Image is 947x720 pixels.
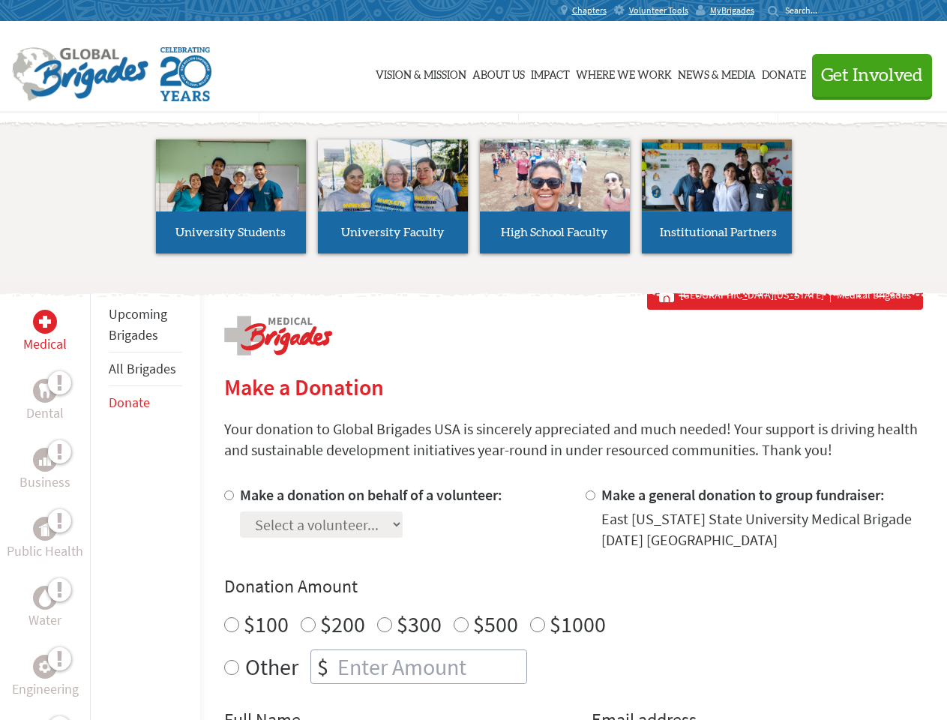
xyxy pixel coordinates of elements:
[109,360,176,377] a: All Brigades
[12,655,79,700] a: EngineeringEngineering
[762,35,806,110] a: Donate
[334,650,526,683] input: Enter Amount
[397,610,442,638] label: $300
[33,310,57,334] div: Medical
[224,418,923,460] p: Your donation to Global Brigades USA is sincerely appreciated and much needed! Your support is dr...
[28,610,61,631] p: Water
[710,4,754,16] span: MyBrigades
[341,226,445,238] span: University Faculty
[12,679,79,700] p: Engineering
[678,35,756,110] a: News & Media
[33,448,57,472] div: Business
[33,655,57,679] div: Engineering
[642,139,792,253] a: Institutional Partners
[109,352,182,386] li: All Brigades
[7,541,83,562] p: Public Health
[23,334,67,355] p: Medical
[109,305,167,343] a: Upcoming Brigades
[821,67,923,85] span: Get Involved
[39,383,51,397] img: Dental
[39,521,51,536] img: Public Health
[224,316,332,355] img: logo-medical.png
[160,47,211,101] img: Global Brigades Celebrating 20 Years
[601,508,923,550] div: East [US_STATE] State University Medical Brigade [DATE] [GEOGRAPHIC_DATA]
[26,379,64,424] a: DentalDental
[311,650,334,683] div: $
[28,586,61,631] a: WaterWater
[156,139,306,239] img: menu_brigades_submenu_1.jpg
[318,139,468,240] img: menu_brigades_submenu_2.jpg
[33,379,57,403] div: Dental
[244,610,289,638] label: $100
[7,517,83,562] a: Public HealthPublic Health
[318,139,468,253] a: University Faculty
[480,139,630,253] a: High School Faculty
[629,4,688,16] span: Volunteer Tools
[39,589,51,606] img: Water
[39,316,51,328] img: Medical
[224,373,923,400] h2: Make a Donation
[376,35,466,110] a: Vision & Mission
[109,394,150,411] a: Donate
[33,517,57,541] div: Public Health
[501,226,608,238] span: High School Faculty
[224,574,923,598] h4: Donation Amount
[12,47,148,101] img: Global Brigades Logo
[812,54,932,97] button: Get Involved
[576,35,672,110] a: Where We Work
[572,4,607,16] span: Chapters
[175,226,286,238] span: University Students
[33,586,57,610] div: Water
[660,226,777,238] span: Institutional Partners
[473,610,518,638] label: $500
[550,610,606,638] label: $1000
[109,298,182,352] li: Upcoming Brigades
[601,485,885,504] label: Make a general donation to group fundraiser:
[39,661,51,673] img: Engineering
[19,448,70,493] a: BusinessBusiness
[785,4,828,16] input: Search...
[245,649,298,684] label: Other
[23,310,67,355] a: MedicalMedical
[642,139,792,239] img: menu_brigades_submenu_4.jpg
[480,139,630,212] img: menu_brigades_submenu_3.jpg
[531,35,570,110] a: Impact
[39,454,51,466] img: Business
[320,610,365,638] label: $200
[109,386,182,419] li: Donate
[240,485,502,504] label: Make a donation on behalf of a volunteer:
[156,139,306,253] a: University Students
[26,403,64,424] p: Dental
[472,35,525,110] a: About Us
[19,472,70,493] p: Business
